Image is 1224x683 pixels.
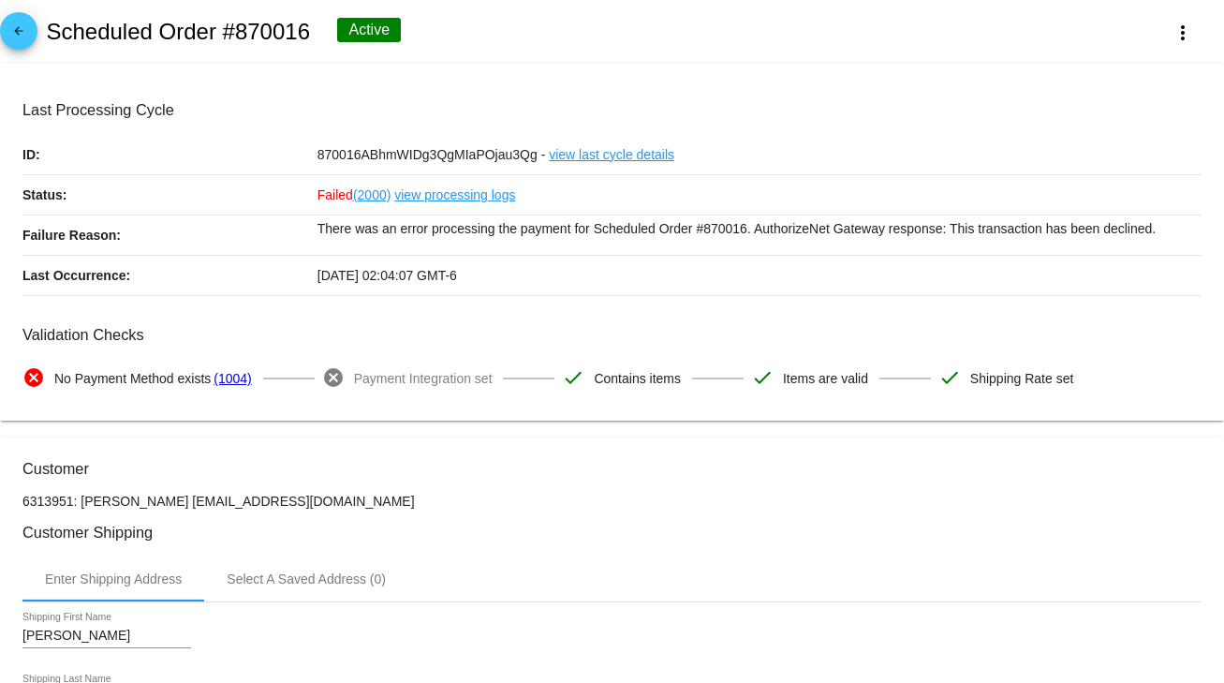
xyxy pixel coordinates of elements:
[22,326,1202,344] h3: Validation Checks
[317,215,1202,242] p: There was an error processing the payment for Scheduled Order #870016. AuthorizeNet Gateway respo...
[317,268,457,283] span: [DATE] 02:04:07 GMT-6
[7,24,30,47] mat-icon: arrow_back
[394,175,515,215] a: view processing logs
[227,572,386,586] div: Select A Saved Address (0)
[46,19,310,45] h2: Scheduled Order #870016
[938,366,961,389] mat-icon: check
[783,359,868,398] span: Items are valid
[22,135,317,174] p: ID:
[22,494,1202,509] p: 6313951: [PERSON_NAME] [EMAIL_ADDRESS][DOMAIN_NAME]
[22,175,317,215] p: Status:
[22,366,45,389] mat-icon: cancel
[1172,22,1194,44] mat-icon: more_vert
[751,366,774,389] mat-icon: check
[970,359,1074,398] span: Shipping Rate set
[45,572,182,586] div: Enter Shipping Address
[22,256,317,295] p: Last Occurrence:
[22,629,191,644] input: Shipping First Name
[214,359,251,398] a: (1004)
[354,359,493,398] span: Payment Integration set
[562,366,584,389] mat-icon: check
[22,215,317,255] p: Failure Reason:
[353,175,391,215] a: (2000)
[322,366,345,389] mat-icon: cancel
[317,147,546,162] span: 870016ABhmWIDg3QgMIaPOjau3Qg -
[549,135,674,174] a: view last cycle details
[594,359,681,398] span: Contains items
[337,18,401,42] div: Active
[54,359,211,398] span: No Payment Method exists
[317,187,391,202] span: Failed
[22,460,1202,478] h3: Customer
[22,101,1202,119] h3: Last Processing Cycle
[22,524,1202,542] h3: Customer Shipping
